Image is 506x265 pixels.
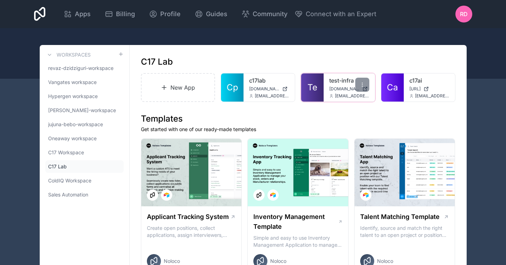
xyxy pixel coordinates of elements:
[143,6,186,22] a: Profile
[147,225,236,239] p: Create open positions, collect applications, assign interviewers, centralise candidate feedback a...
[249,86,279,92] span: [DOMAIN_NAME]
[57,51,91,58] h3: Workspaces
[227,82,238,93] span: Cp
[45,174,124,187] a: ColdIQ Workspace
[48,163,67,170] span: C17 Lab
[306,9,376,19] span: Connect with an Expert
[45,51,91,59] a: Workspaces
[409,86,421,92] span: [URL]
[48,191,88,198] span: Sales Automation
[221,73,244,102] a: Cp
[415,93,449,99] span: [EMAIL_ADDRESS][DOMAIN_NAME]
[45,146,124,159] a: C17 Workspace
[164,258,180,265] span: Noloco
[236,6,293,22] a: Community
[48,121,103,128] span: jujuna-bebo-workspace
[335,93,369,99] span: [EMAIL_ADDRESS][DOMAIN_NAME]
[48,149,84,156] span: C17 Workspace
[189,6,233,22] a: Guides
[45,188,124,201] a: Sales Automation
[253,212,338,232] h1: Inventory Management Template
[329,86,369,92] a: [DOMAIN_NAME]
[48,107,116,114] span: [PERSON_NAME]-workspace
[307,82,317,93] span: Te
[160,9,181,19] span: Profile
[116,9,135,19] span: Billing
[255,93,289,99] span: [EMAIL_ADDRESS]
[164,192,169,198] img: Airtable Logo
[141,56,173,67] h1: C17 Lab
[45,104,124,117] a: [PERSON_NAME]-workspace
[58,6,96,22] a: Apps
[270,258,286,265] span: Noloco
[409,76,449,85] a: c17ai
[45,76,124,89] a: Vangates workspace
[45,160,124,173] a: C17 Lab
[48,65,113,72] span: revaz-dzidziguri-workspace
[294,9,376,19] button: Connect with an Expert
[147,212,229,222] h1: Applicant Tracking System
[377,258,393,265] span: Noloco
[381,73,404,102] a: Ca
[253,234,343,248] p: Simple and easy to use Inventory Management Application to manage your stock, orders and Manufact...
[253,9,287,19] span: Community
[75,9,91,19] span: Apps
[48,93,98,100] span: Hypergen workspace
[409,86,449,92] a: [URL]
[387,82,398,93] span: Ca
[360,212,440,222] h1: Talent Matching Template
[206,9,227,19] span: Guides
[460,10,468,18] span: RD
[141,73,215,102] a: New App
[360,225,449,239] p: Identify, source and match the right talent to an open project or position with our Talent Matchi...
[45,90,124,103] a: Hypergen workspace
[45,118,124,131] a: jujuna-bebo-workspace
[329,86,359,92] span: [DOMAIN_NAME]
[45,62,124,75] a: revaz-dzidziguri-workspace
[48,79,97,86] span: Vangates workspace
[48,177,91,184] span: ColdIQ Workspace
[329,76,369,85] a: test-infra
[99,6,141,22] a: Billing
[45,132,124,145] a: Oneaway workspace
[141,113,455,124] h1: Templates
[249,76,289,85] a: c17lab
[270,192,276,198] img: Airtable Logo
[301,73,324,102] a: Te
[249,86,289,92] a: [DOMAIN_NAME]
[48,135,97,142] span: Oneaway workspace
[141,126,455,133] p: Get started with one of our ready-made templates
[363,192,369,198] img: Airtable Logo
